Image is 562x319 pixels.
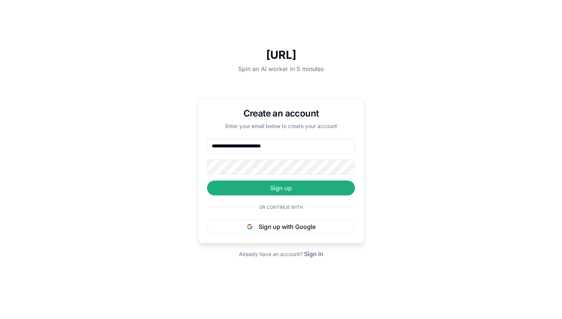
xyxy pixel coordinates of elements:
h1: [URL] [198,48,364,61]
h1: Create an account [207,108,355,119]
button: Sign up [207,181,355,195]
p: Enter your email below to create your account [207,122,355,130]
div: Already have an account? [239,249,323,258]
span: Or continue with [256,204,306,210]
button: Sign up with Google [207,219,355,234]
button: Sign in [304,249,323,258]
p: Spin an AI worker in 5 minutes [198,64,364,73]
